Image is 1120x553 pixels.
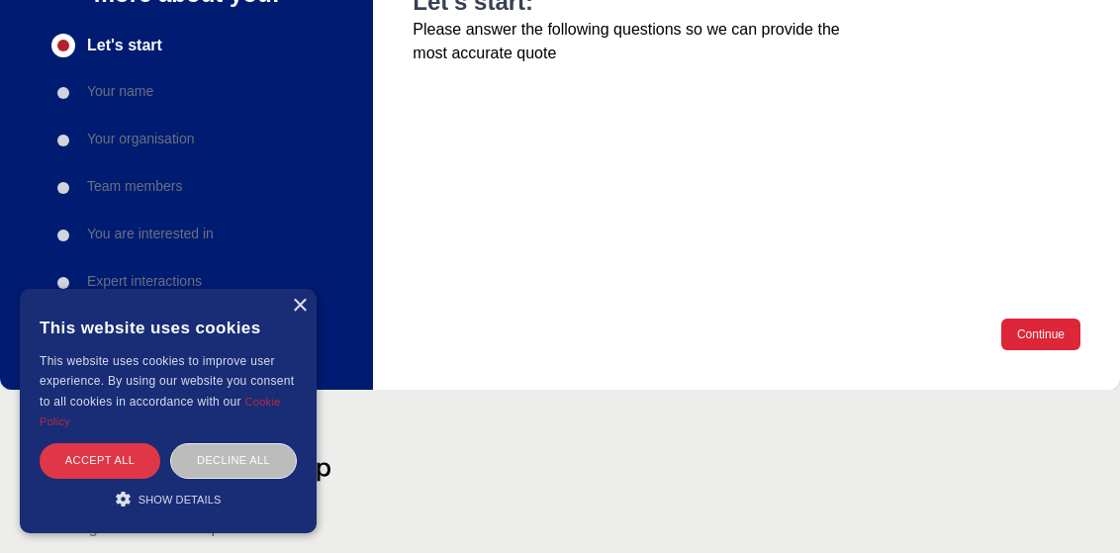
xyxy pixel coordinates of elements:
[32,516,1088,540] p: - Leading Life Science Expert Network
[87,34,162,57] span: Let's start
[40,443,160,478] div: Accept all
[1021,458,1120,553] div: Widget chat
[87,176,182,196] p: Team members
[413,18,856,65] p: Please answer the following questions so we can provide the most accurate quote
[87,224,214,243] p: You are interested in
[40,304,297,351] div: This website uses cookies
[139,494,222,506] span: Show details
[40,396,281,427] a: Cookie Policy
[87,129,194,148] p: Your organisation
[170,443,297,478] div: Decline all
[40,489,297,508] div: Show details
[51,34,322,342] div: Progress
[87,81,153,101] p: Your name
[40,354,294,409] span: This website uses cookies to improve user experience. By using our website you consent to all coo...
[292,299,307,314] div: Close
[87,271,202,291] p: Expert interactions
[1021,458,1120,553] iframe: Chat Widget
[1001,319,1080,350] button: Continue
